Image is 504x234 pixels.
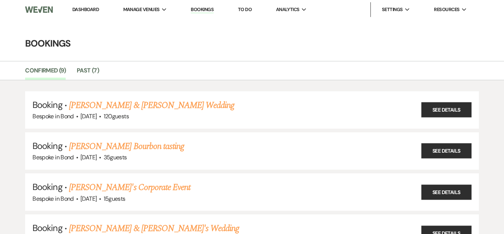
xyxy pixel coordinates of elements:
[104,153,127,161] span: 35 guests
[25,66,66,80] a: Confirmed (9)
[421,102,472,118] a: See Details
[421,143,472,159] a: See Details
[72,6,99,13] a: Dashboard
[32,99,62,111] span: Booking
[104,112,129,120] span: 120 guests
[80,195,97,203] span: [DATE]
[191,6,214,13] a: Bookings
[276,6,300,13] span: Analytics
[32,181,62,193] span: Booking
[123,6,160,13] span: Manage Venues
[80,153,97,161] span: [DATE]
[69,99,234,112] a: [PERSON_NAME] & [PERSON_NAME] Wedding
[32,153,73,161] span: Bespoke in Bond
[80,112,97,120] span: [DATE]
[32,195,73,203] span: Bespoke in Bond
[421,184,472,200] a: See Details
[32,222,62,234] span: Booking
[77,66,99,80] a: Past (7)
[25,2,53,17] img: Weven Logo
[382,6,403,13] span: Settings
[32,112,73,120] span: Bespoke in Bond
[69,181,190,194] a: [PERSON_NAME]'s Corporate Event
[104,195,125,203] span: 15 guests
[69,140,184,153] a: [PERSON_NAME] Bourbon tasting
[434,6,459,13] span: Resources
[32,140,62,152] span: Booking
[238,6,252,13] a: To Do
